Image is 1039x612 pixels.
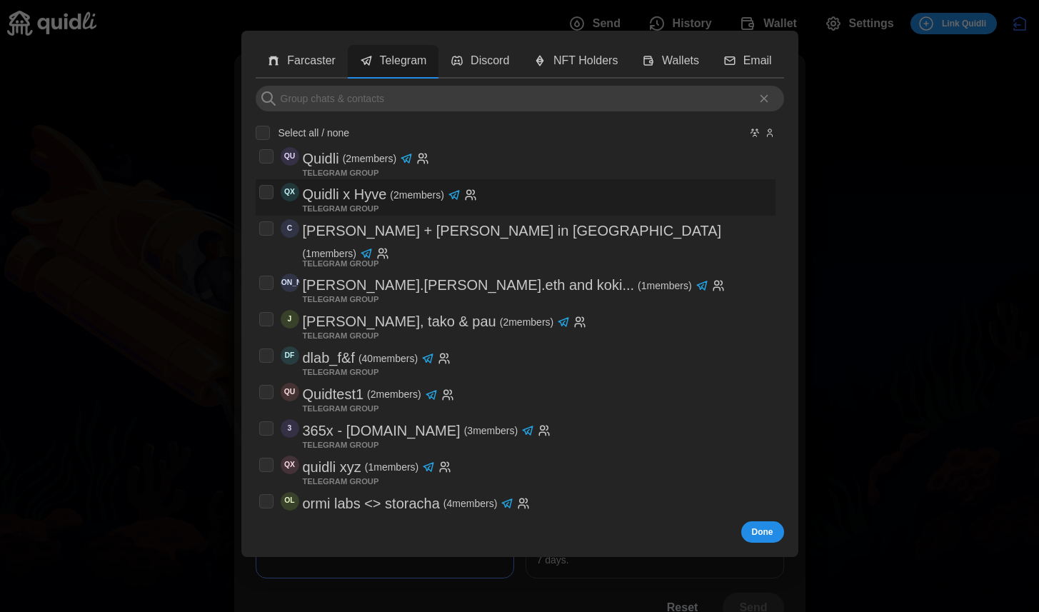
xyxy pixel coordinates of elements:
p: ( 2 members) [343,151,396,166]
p: TELEGRAM GROUP [303,333,379,339]
p: NFT Holders [553,52,618,70]
p: ( 2 members) [390,188,443,202]
p: TELEGRAM GROUP [303,443,379,448]
p: TELEGRAM GROUP [303,297,379,303]
p: TELEGRAM GROUP [303,370,379,376]
span: Quidli x Hyve [281,183,299,201]
p: TELEGRAM GROUP [303,171,379,176]
button: Hide Groups [749,127,761,139]
p: [PERSON_NAME] + [PERSON_NAME] in [GEOGRAPHIC_DATA] [303,219,722,243]
span: justin.ahn.eth and koki | 0xC [281,274,299,292]
p: TELEGRAM GROUP [303,261,379,267]
span: 365x - Quid.li [281,419,299,438]
span: Done [752,522,773,542]
p: [PERSON_NAME], tako & pau [303,310,496,333]
p: 365x - [DOMAIN_NAME] [303,419,461,443]
p: ( 2 members) [367,387,421,401]
p: Quidtest1 [303,383,364,406]
p: Quidli x Hyve [303,183,387,206]
label: Select all / none [270,126,350,140]
p: quidli xyz [303,456,361,479]
p: dlab_f&f [303,346,355,370]
p: Discord [471,52,509,70]
button: Done [741,521,784,543]
p: TELEGRAM GROUP [303,479,379,485]
p: Telegram [380,52,427,70]
span: ormi labs <> storacha [281,492,299,511]
p: TELEGRAM GROUP [303,406,379,412]
p: ( 2 members) [500,315,553,329]
p: ( 1 members) [303,246,356,261]
span: quidli xyz [281,456,299,474]
p: ormi labs <> storacha [303,492,440,516]
span: Chad + Justin in Paris [281,219,299,238]
p: Wallets [662,52,699,70]
span: Quidtest1 [281,383,299,401]
input: Group chats & contacts [256,86,784,111]
p: ( 1 members) [365,460,418,474]
p: Email [743,52,772,70]
p: ( 3 members) [464,423,518,438]
p: TELEGRAM GROUP [303,206,379,212]
button: Hide Users [764,127,776,139]
p: ( 40 members) [358,351,418,366]
span: Quidli [281,147,299,166]
p: ( 1 members) [638,279,691,293]
p: Farcaster [287,52,336,70]
span: dlab_f&f [281,346,299,365]
span: Justin, tako & pau [281,310,299,328]
p: ( 4 members) [443,496,497,511]
p: [PERSON_NAME].[PERSON_NAME].eth and koki... [303,274,635,297]
p: Quidli [303,147,339,171]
